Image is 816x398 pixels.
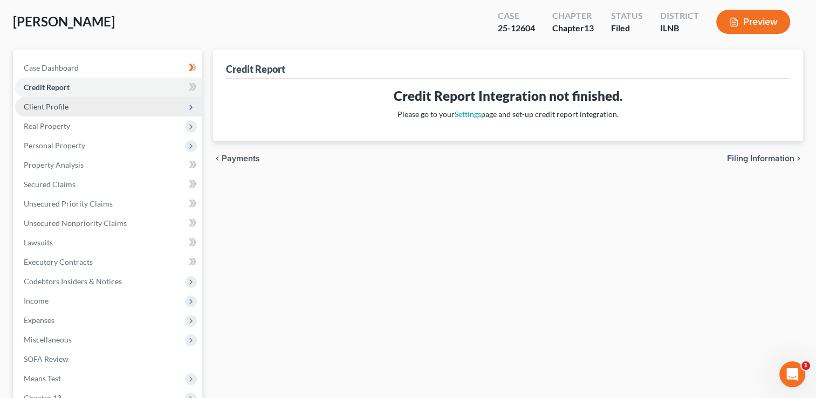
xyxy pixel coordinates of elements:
[584,23,594,33] span: 13
[727,154,794,163] span: Filing Information
[779,361,805,387] iframe: Intercom live chat
[24,277,122,286] span: Codebtors Insiders & Notices
[15,252,202,272] a: Executory Contracts
[15,78,202,97] a: Credit Report
[611,22,643,35] div: Filed
[24,121,70,131] span: Real Property
[455,109,481,119] a: Settings
[24,199,113,208] span: Unsecured Priority Claims
[15,175,202,194] a: Secured Claims
[498,22,535,35] div: 25-12604
[24,218,127,228] span: Unsecured Nonpriority Claims
[13,13,115,29] span: [PERSON_NAME]
[24,257,93,266] span: Executory Contracts
[611,10,643,22] div: Status
[222,154,260,163] span: Payments
[552,10,594,22] div: Chapter
[24,180,76,189] span: Secured Claims
[24,63,79,72] span: Case Dashboard
[15,58,202,78] a: Case Dashboard
[24,354,68,363] span: SOFA Review
[24,83,70,92] span: Credit Report
[15,349,202,369] a: SOFA Review
[24,296,49,305] span: Income
[24,374,61,383] span: Means Test
[24,102,68,111] span: Client Profile
[15,233,202,252] a: Lawsuits
[498,10,535,22] div: Case
[15,194,202,214] a: Unsecured Priority Claims
[213,154,260,163] button: chevron_left Payments
[24,335,72,344] span: Miscellaneous
[24,141,85,150] span: Personal Property
[660,10,699,22] div: District
[235,109,781,120] p: Please go to your page and set-up credit report integration.
[552,22,594,35] div: Chapter
[727,154,803,163] button: Filing Information chevron_right
[716,10,790,34] button: Preview
[213,154,222,163] i: chevron_left
[235,87,781,105] h3: Credit Report Integration not finished.
[15,214,202,233] a: Unsecured Nonpriority Claims
[15,155,202,175] a: Property Analysis
[794,154,803,163] i: chevron_right
[24,315,54,325] span: Expenses
[24,160,84,169] span: Property Analysis
[24,238,53,247] span: Lawsuits
[801,361,810,370] span: 1
[660,22,699,35] div: ILNB
[226,63,285,76] div: Credit Report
